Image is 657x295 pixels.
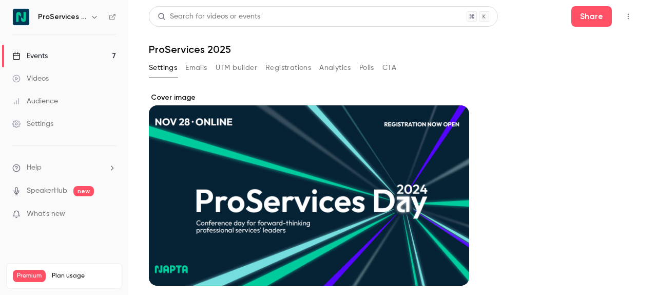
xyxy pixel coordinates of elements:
[158,11,260,22] div: Search for videos or events
[12,73,49,84] div: Videos
[12,162,116,173] li: help-dropdown-opener
[13,270,46,282] span: Premium
[27,186,67,196] a: SpeakerHub
[73,186,94,196] span: new
[265,60,311,76] button: Registrations
[216,60,257,76] button: UTM builder
[149,93,469,286] section: Cover image
[104,210,116,219] iframe: Noticeable Trigger
[12,51,48,61] div: Events
[27,209,65,219] span: What's new
[185,60,207,76] button: Emails
[382,60,396,76] button: CTA
[571,6,612,27] button: Share
[359,60,374,76] button: Polls
[12,119,53,129] div: Settings
[149,43,636,56] h1: ProServices 2025
[13,9,29,25] img: ProServices Day 2025
[149,60,177,76] button: Settings
[52,272,115,280] span: Plan usage
[12,96,58,106] div: Audience
[319,60,351,76] button: Analytics
[38,12,86,22] h6: ProServices Day 2025
[27,162,42,173] span: Help
[149,93,469,103] label: Cover image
